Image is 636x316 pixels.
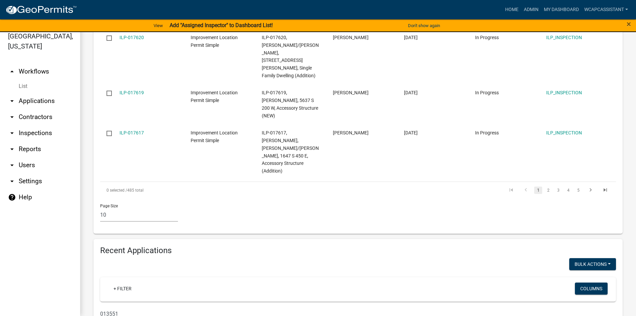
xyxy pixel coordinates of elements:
a: 2 [544,187,552,194]
button: Close [627,20,631,28]
span: ILP-017617, Gilgen Jr, Gene L/Melinda, 1647 S 450 E, Accessory Structure (Addition) [262,130,319,174]
span: In Progress [475,35,499,40]
span: 07/30/2025 [404,35,418,40]
span: 07/28/2025 [404,130,418,135]
span: In Progress [475,130,499,135]
a: go to first page [505,187,517,194]
span: Improvement Location Permit Simple [191,130,238,143]
li: page 3 [553,185,563,196]
button: Don't show again [405,20,443,31]
span: In Progress [475,90,499,95]
a: go to previous page [519,187,532,194]
a: ILP_INSPECTION [546,35,582,40]
h4: Recent Applications [100,246,616,255]
span: ILP-017619, Barr, Sharon Kay, 5637 S 200 W, Accessory Structure (NEW) [262,90,318,118]
a: ILP-017620 [120,35,144,40]
span: Gene L Gilgen Jr [333,130,369,135]
a: 4 [564,187,572,194]
span: Kalib Allen [333,35,369,40]
i: arrow_drop_down [8,113,16,121]
a: ILP_INSPECTION [546,130,582,135]
span: × [627,19,631,29]
a: My Dashboard [541,3,582,16]
span: ILP-017620, Moyer, Alexis V/Ryan A, 106 Melching Dr, Single Family Dwelling (Addition) [262,35,319,78]
a: go to last page [599,187,612,194]
a: go to next page [584,187,597,194]
button: Bulk Actions [569,258,616,270]
span: Improvement Location Permit Simple [191,35,238,48]
i: help [8,193,16,201]
a: 5 [574,187,582,194]
a: 3 [554,187,562,194]
a: View [151,20,166,31]
a: ILP-017619 [120,90,144,95]
span: 0 selected / [107,188,127,193]
li: page 4 [563,185,573,196]
i: arrow_drop_down [8,145,16,153]
i: arrow_drop_up [8,68,16,76]
i: arrow_drop_down [8,161,16,169]
li: page 1 [533,185,543,196]
span: Al Alberson [333,90,369,95]
a: ILP-017617 [120,130,144,135]
a: wcapcassistant [582,3,631,16]
a: 1 [534,187,542,194]
i: arrow_drop_down [8,129,16,137]
a: ILP_INSPECTION [546,90,582,95]
strong: Add "Assigned Inspector" to Dashboard List! [170,22,273,28]
button: Columns [575,283,608,295]
i: arrow_drop_down [8,177,16,185]
a: + Filter [108,283,137,295]
a: Home [502,3,521,16]
i: arrow_drop_down [8,97,16,105]
li: page 2 [543,185,553,196]
span: 07/29/2025 [404,90,418,95]
a: Admin [521,3,541,16]
span: Improvement Location Permit Simple [191,90,238,103]
div: 485 total [100,182,304,199]
li: page 5 [573,185,583,196]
